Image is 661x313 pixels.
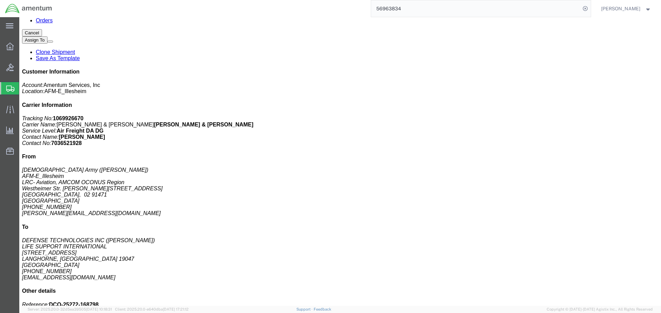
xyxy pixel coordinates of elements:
span: [DATE] 10:18:31 [86,307,112,311]
a: Feedback [314,307,331,311]
iframe: FS Legacy Container [19,17,661,306]
img: logo [5,3,52,14]
input: Search for shipment number, reference number [371,0,580,17]
a: Support [296,307,314,311]
span: Hector Melo [601,5,640,12]
span: Copyright © [DATE]-[DATE] Agistix Inc., All Rights Reserved [547,306,653,312]
span: [DATE] 17:21:12 [163,307,189,311]
button: [PERSON_NAME] [601,4,652,13]
span: Server: 2025.20.0-32d5ea39505 [28,307,112,311]
span: Client: 2025.20.0-e640dba [115,307,189,311]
